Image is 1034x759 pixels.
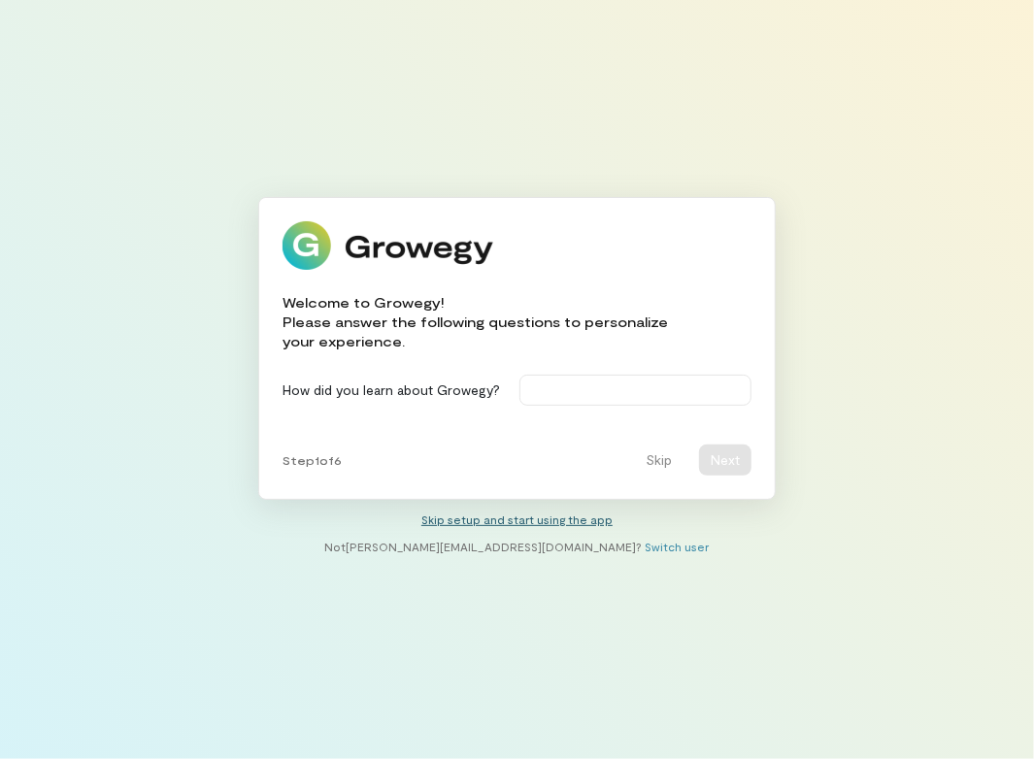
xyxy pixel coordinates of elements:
[325,540,643,553] span: Not [PERSON_NAME][EMAIL_ADDRESS][DOMAIN_NAME] ?
[421,512,613,526] a: Skip setup and start using the app
[634,445,684,476] button: Skip
[699,445,751,476] button: Next
[283,452,342,468] span: Step 1 of 6
[283,380,500,400] label: How did you learn about Growegy?
[646,540,710,553] a: Switch user
[283,221,494,270] img: Growegy logo
[283,293,751,351] div: Welcome to Growegy! Please answer the following questions to personalize your experience.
